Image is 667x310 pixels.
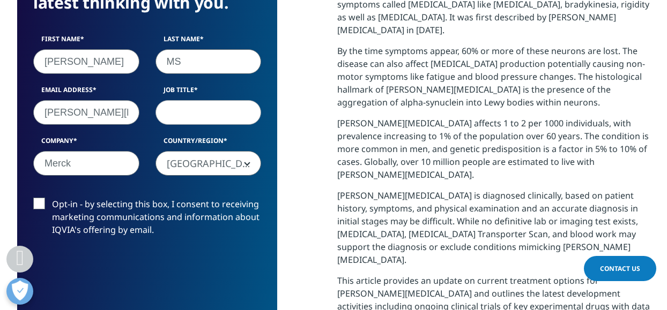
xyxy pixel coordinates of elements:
[156,152,261,176] span: India
[337,44,650,117] p: By the time symptoms appear, 60% or more of these neurons are lost. The disease can also affect [...
[155,151,262,176] span: India
[584,256,656,281] a: Contact Us
[6,278,33,305] button: Open Preferences
[155,136,262,151] label: Country/Region
[33,34,139,49] label: First Name
[33,85,139,100] label: Email Address
[33,253,196,295] iframe: reCAPTCHA
[33,136,139,151] label: Company
[600,264,640,273] span: Contact Us
[337,189,650,274] p: [PERSON_NAME][MEDICAL_DATA] is diagnosed clinically, based on patient history, symptoms, and phys...
[155,34,262,49] label: Last Name
[33,198,261,242] label: Opt-in - by selecting this box, I consent to receiving marketing communications and information a...
[337,117,650,189] p: [PERSON_NAME][MEDICAL_DATA] affects 1 to 2 per 1000 individuals, with prevalence increasing to 1%...
[155,85,262,100] label: Job Title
